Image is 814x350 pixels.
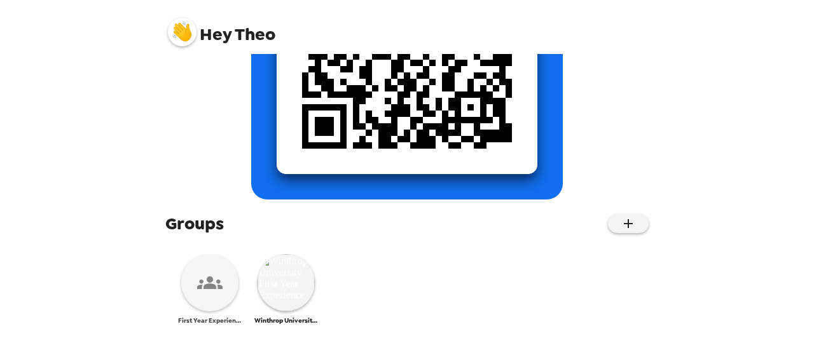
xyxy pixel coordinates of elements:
span: Groups [165,212,224,235]
span: Hey [200,23,231,46]
img: Winthrop University First Year Experience [258,254,315,311]
span: Winthrop University First Year Experience [254,316,318,325]
span: First Year Experience (FYE) [178,316,242,325]
span: Theo [168,11,275,43]
img: profile pic [168,18,197,46]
